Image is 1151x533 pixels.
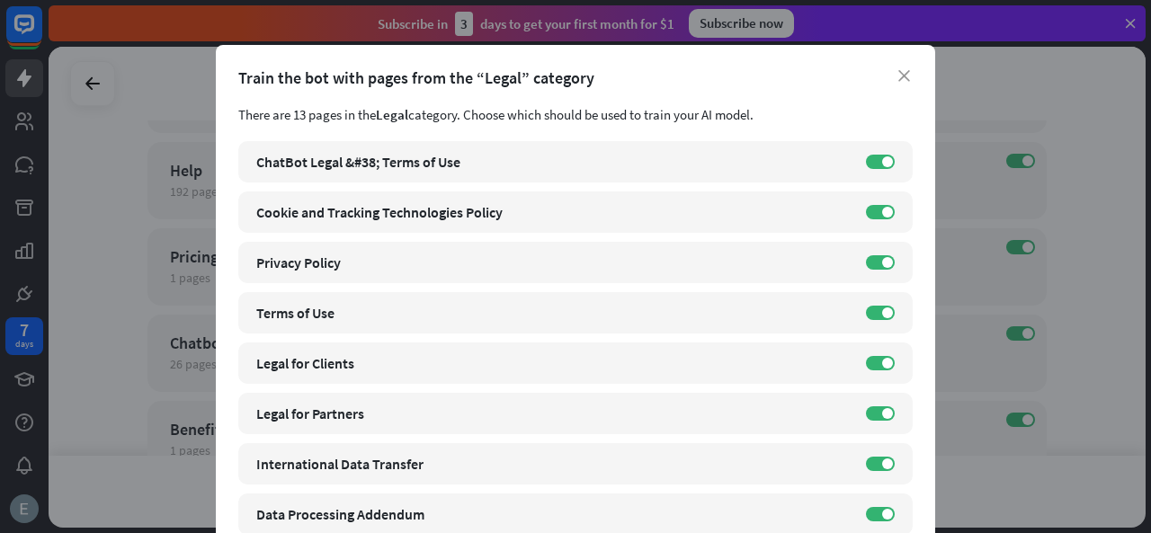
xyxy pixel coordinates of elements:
[256,253,848,271] div: Privacy Policy
[256,153,848,171] div: ChatBot Legal &#38; Terms of Use
[646,76,662,92] div: 3
[256,354,848,372] div: Legal for Clients
[477,76,557,92] div: Set up chatbot
[256,304,848,322] div: Terms of Use
[256,203,848,221] div: Cookie and Tracking Technologies Policy
[451,76,468,92] i: check
[256,404,848,422] div: Legal for Partners
[671,76,743,92] div: Tune chatbot
[575,76,591,92] div: 2
[600,76,628,92] div: Train
[256,455,848,473] div: International Data Transfer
